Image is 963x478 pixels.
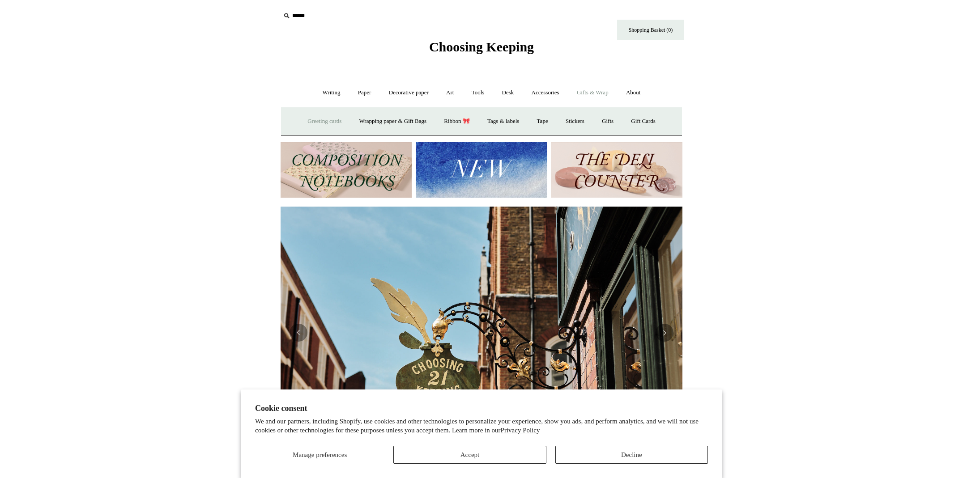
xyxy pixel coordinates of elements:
[524,81,567,105] a: Accessories
[281,142,412,198] img: 202302 Composition ledgers.jpg__PID:69722ee6-fa44-49dd-a067-31375e5d54ec
[281,207,682,459] img: Copyright Choosing Keeping 20190711 LS Homepage 7.jpg__PID:4c49fdcc-9d5f-40e8-9753-f5038b35abb7
[529,110,556,133] a: Tape
[494,81,522,105] a: Desk
[255,446,384,464] button: Manage preferences
[618,81,649,105] a: About
[479,110,527,133] a: Tags & labels
[381,81,437,105] a: Decorative paper
[656,324,673,342] button: Next
[438,81,462,105] a: Art
[255,417,708,435] p: We and our partners, including Shopify, use cookies and other technologies to personalize your ex...
[416,142,547,198] img: New.jpg__PID:f73bdf93-380a-4a35-bcfe-7823039498e1
[293,451,347,458] span: Manage preferences
[255,404,708,413] h2: Cookie consent
[551,142,682,198] img: The Deli Counter
[569,81,617,105] a: Gifts & Wrap
[436,110,478,133] a: Ribbon 🎀
[299,110,349,133] a: Greeting cards
[429,47,534,53] a: Choosing Keeping
[351,110,435,133] a: Wrapping paper & Gift Bags
[558,110,592,133] a: Stickers
[393,446,546,464] button: Accept
[464,81,493,105] a: Tools
[617,20,684,40] a: Shopping Basket (0)
[429,39,534,54] span: Choosing Keeping
[290,324,307,342] button: Previous
[623,110,664,133] a: Gift Cards
[555,446,708,464] button: Decline
[501,427,540,434] a: Privacy Policy
[594,110,622,133] a: Gifts
[315,81,349,105] a: Writing
[350,81,379,105] a: Paper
